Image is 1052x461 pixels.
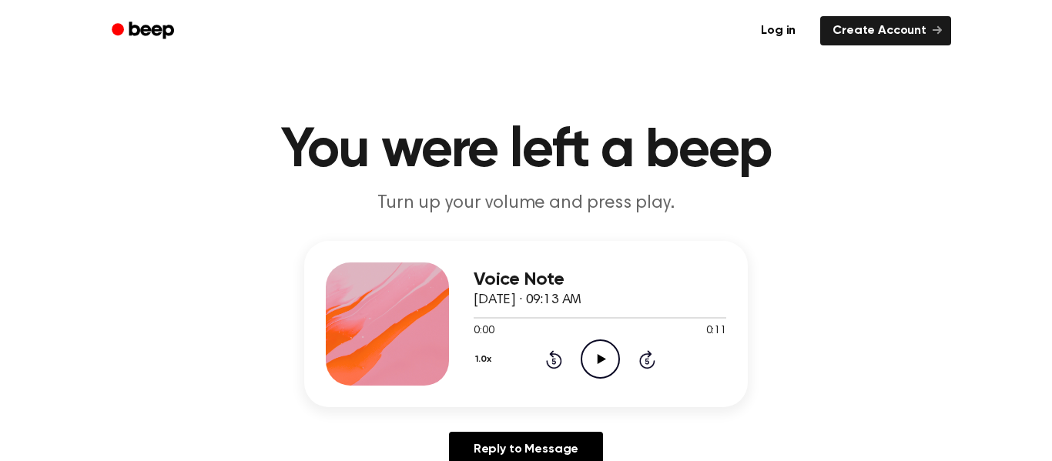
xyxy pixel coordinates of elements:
h1: You were left a beep [132,123,920,179]
button: 1.0x [474,346,497,372]
p: Turn up your volume and press play. [230,191,822,216]
a: Beep [101,16,188,46]
span: 0:00 [474,323,494,339]
a: Log in [745,13,811,48]
span: 0:11 [706,323,726,339]
span: [DATE] · 09:13 AM [474,293,581,307]
a: Create Account [820,16,951,45]
h3: Voice Note [474,269,726,290]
